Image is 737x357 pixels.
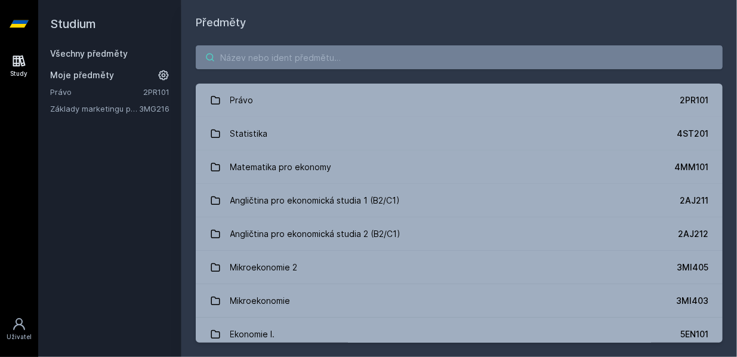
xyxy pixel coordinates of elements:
[678,228,708,240] div: 2AJ212
[230,88,254,112] div: Právo
[196,14,723,31] h1: Předměty
[674,161,708,173] div: 4MM101
[143,87,169,97] a: 2PR101
[677,261,708,273] div: 3MI405
[680,195,708,207] div: 2AJ211
[50,69,114,81] span: Moje předměty
[230,289,291,313] div: Mikroekonomie
[677,128,708,140] div: 4ST201
[196,251,723,284] a: Mikroekonomie 2 3MI405
[139,104,169,113] a: 3MG216
[196,84,723,117] a: Právo 2PR101
[196,284,723,318] a: Mikroekonomie 3MI403
[196,45,723,69] input: Název nebo ident předmětu…
[230,189,400,213] div: Angličtina pro ekonomická studia 1 (B2/C1)
[50,48,128,59] a: Všechny předměty
[196,117,723,150] a: Statistika 4ST201
[2,311,36,347] a: Uživatel
[230,256,298,279] div: Mikroekonomie 2
[11,69,28,78] div: Study
[50,86,143,98] a: Právo
[7,333,32,341] div: Uživatel
[50,103,139,115] a: Základy marketingu pro informatiky a statistiky
[676,295,708,307] div: 3MI403
[230,322,275,346] div: Ekonomie I.
[680,328,708,340] div: 5EN101
[230,155,332,179] div: Matematika pro ekonomy
[2,48,36,84] a: Study
[196,217,723,251] a: Angličtina pro ekonomická studia 2 (B2/C1) 2AJ212
[680,94,708,106] div: 2PR101
[196,150,723,184] a: Matematika pro ekonomy 4MM101
[196,318,723,351] a: Ekonomie I. 5EN101
[230,122,268,146] div: Statistika
[230,222,401,246] div: Angličtina pro ekonomická studia 2 (B2/C1)
[196,184,723,217] a: Angličtina pro ekonomická studia 1 (B2/C1) 2AJ211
